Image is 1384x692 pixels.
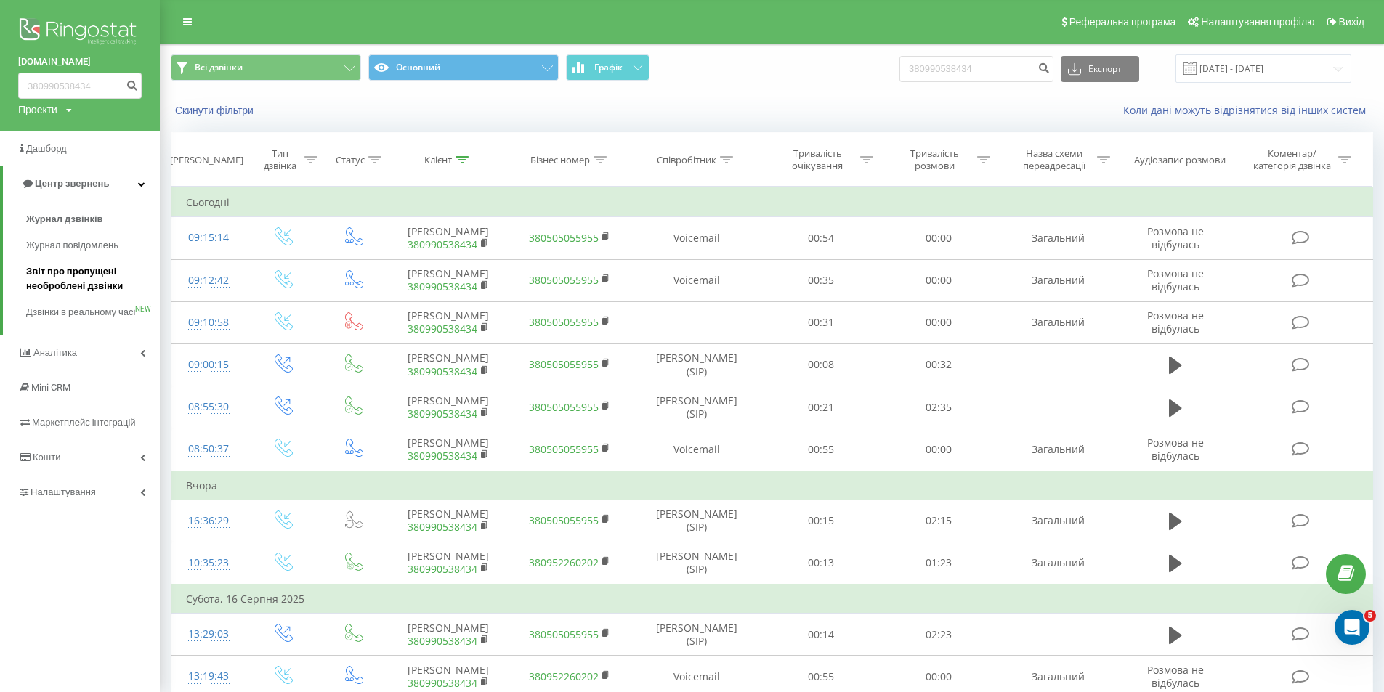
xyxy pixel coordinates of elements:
div: Бізнес номер [530,154,590,166]
button: Всі дзвінки [171,54,361,81]
td: Voicemail [631,217,762,259]
td: [PERSON_NAME] (SIP) [631,386,762,428]
a: 380990538434 [408,322,477,335]
div: Тривалість розмови [896,147,974,172]
td: 00:00 [880,217,997,259]
a: 380505055955 [529,400,599,414]
div: 10:35:23 [186,549,232,577]
div: Назва схеми переадресації [1016,147,1093,172]
td: 01:23 [880,542,997,585]
span: Розмова не відбулась [1147,663,1204,690]
td: [PERSON_NAME] [387,259,509,301]
span: Аналiтика [33,347,77,358]
a: 380505055955 [529,357,599,371]
td: 00:32 [880,343,997,386]
input: Пошук за номером [899,56,1053,82]
a: Журнал повідомлень [26,232,160,259]
a: 380990538434 [408,634,477,648]
div: Аудіозапис розмови [1134,154,1226,166]
div: 16:36:29 [186,507,232,535]
td: 00:08 [762,343,879,386]
button: Експорт [1061,56,1139,82]
td: Voicemail [631,428,762,471]
div: 13:19:43 [186,662,232,691]
td: 00:00 [880,259,997,301]
td: [PERSON_NAME] [387,343,509,386]
span: Розмова не відбулась [1147,224,1204,251]
span: Кошти [33,452,60,463]
div: Проекти [18,102,57,117]
td: 00:00 [880,301,997,343]
a: 380990538434 [408,562,477,576]
a: Журнал дзвінків [26,206,160,232]
a: 380952260202 [529,555,599,569]
td: Загальний [997,500,1119,542]
div: Коментар/категорія дзвінка [1250,147,1335,172]
a: 380990538434 [408,407,477,420]
td: [PERSON_NAME] [387,614,509,656]
a: Центр звернень [3,166,160,201]
div: Тип дзвінка [259,147,301,172]
td: [PERSON_NAME] [387,428,509,471]
span: Журнал повідомлень [26,238,118,253]
span: Вихід [1339,16,1364,28]
div: Співробітник [657,154,716,166]
span: Центр звернень [35,178,109,189]
button: Основний [368,54,559,81]
td: 02:15 [880,500,997,542]
span: Розмова не відбулась [1147,309,1204,335]
span: Маркетплейс інтеграцій [32,417,136,428]
a: [DOMAIN_NAME] [18,54,142,69]
a: 380990538434 [408,676,477,690]
td: Загальний [997,217,1119,259]
button: Скинути фільтри [171,104,261,117]
a: 380952260202 [529,669,599,683]
button: Графік [566,54,649,81]
td: 00:35 [762,259,879,301]
td: 00:13 [762,542,879,585]
div: Тривалість очікування [779,147,857,172]
td: Субота, 16 Серпня 2025 [171,585,1373,614]
a: 380505055955 [529,231,599,245]
td: [PERSON_NAME] (SIP) [631,614,762,656]
div: 09:10:58 [186,309,232,337]
input: Пошук за номером [18,73,142,99]
a: 380990538434 [408,520,477,534]
span: Журнал дзвінків [26,212,103,227]
td: Вчора [171,471,1373,500]
span: Mini CRM [31,382,70,393]
span: Дзвінки в реальному часі [26,305,135,319]
span: 5 [1364,610,1376,622]
span: Графік [594,62,623,73]
a: 380505055955 [529,513,599,527]
td: Сьогодні [171,188,1373,217]
a: Коли дані можуть відрізнятися вiд інших систем [1123,103,1373,117]
img: Ringostat logo [18,15,142,51]
td: Voicemail [631,259,762,301]
div: 08:50:37 [186,435,232,463]
div: 09:00:15 [186,351,232,379]
a: 380990538434 [408,449,477,463]
td: [PERSON_NAME] (SIP) [631,343,762,386]
a: Дзвінки в реальному часіNEW [26,299,160,325]
td: Загальний [997,259,1119,301]
div: Статус [336,154,365,166]
iframe: Intercom live chat [1335,610,1369,645]
a: 380990538434 [408,365,477,378]
td: 00:21 [762,386,879,428]
td: 00:55 [762,428,879,471]
span: Дашборд [26,143,67,154]
td: [PERSON_NAME] [387,500,509,542]
a: Звіт про пропущені необроблені дзвінки [26,259,160,299]
span: Налаштування [31,487,96,497]
span: Всі дзвінки [195,62,243,73]
td: 00:14 [762,614,879,656]
td: 00:15 [762,500,879,542]
td: 00:00 [880,428,997,471]
span: Розмова не відбулась [1147,266,1204,293]
td: 02:23 [880,614,997,656]
td: Загальний [997,542,1119,585]
td: 00:31 [762,301,879,343]
div: 09:12:42 [186,266,232,295]
td: [PERSON_NAME] [387,386,509,428]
